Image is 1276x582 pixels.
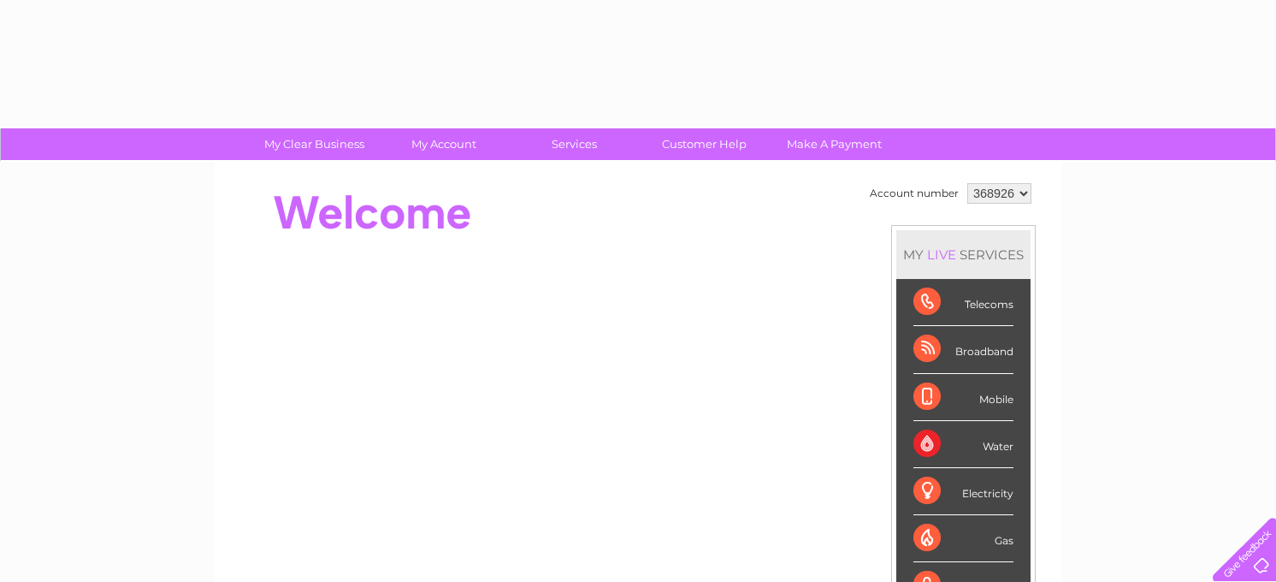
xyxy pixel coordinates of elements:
div: Gas [913,515,1013,562]
div: MY SERVICES [896,230,1031,279]
div: Broadband [913,326,1013,373]
a: My Clear Business [244,128,385,160]
a: Customer Help [634,128,775,160]
div: LIVE [924,246,960,263]
div: Mobile [913,374,1013,421]
div: Water [913,421,1013,468]
a: Make A Payment [764,128,905,160]
td: Account number [865,179,963,208]
a: My Account [374,128,515,160]
div: Telecoms [913,279,1013,326]
a: Services [504,128,645,160]
div: Electricity [913,468,1013,515]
